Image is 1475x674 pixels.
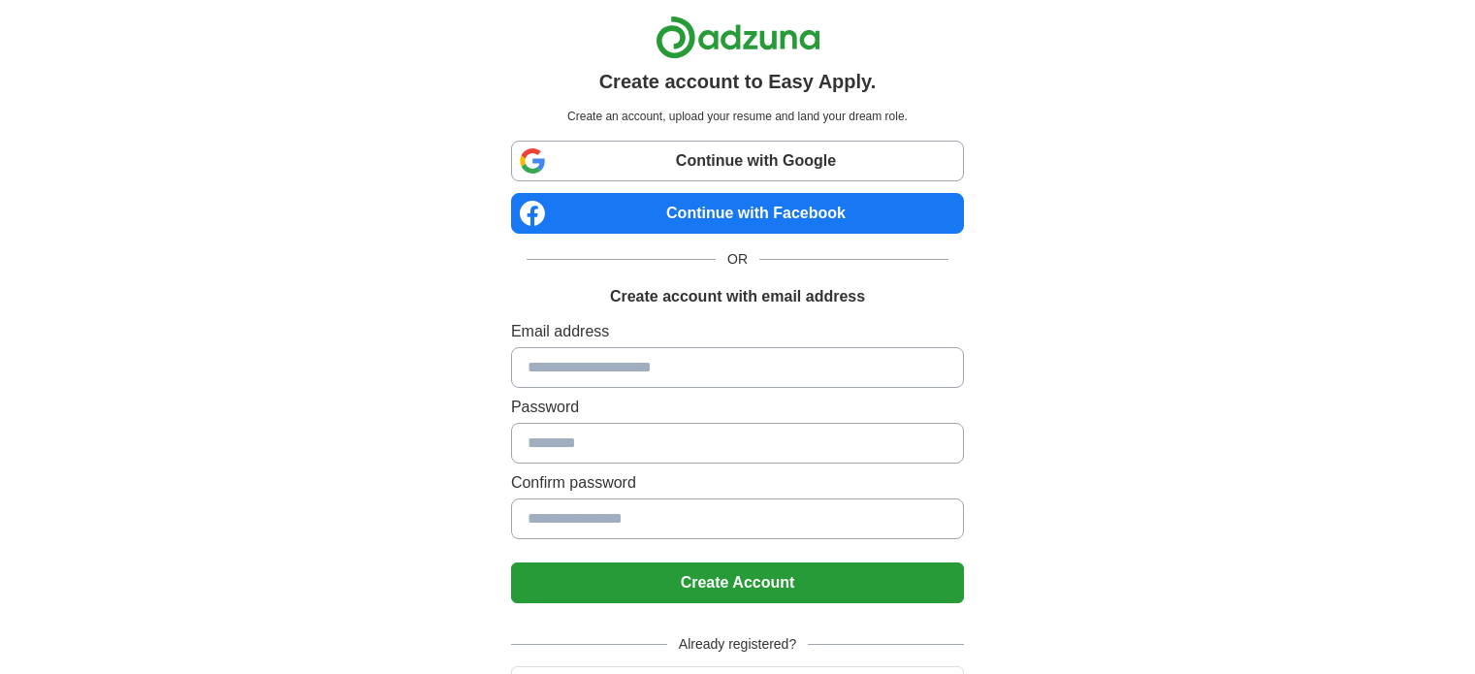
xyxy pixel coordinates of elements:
h1: Create account with email address [610,285,865,308]
span: OR [716,249,759,270]
h1: Create account to Easy Apply. [599,67,877,96]
img: Adzuna logo [656,16,820,59]
label: Email address [511,320,964,343]
p: Create an account, upload your resume and land your dream role. [515,108,960,125]
a: Continue with Facebook [511,193,964,234]
span: Already registered? [667,634,808,655]
button: Create Account [511,562,964,603]
label: Password [511,396,964,419]
label: Confirm password [511,471,964,495]
a: Continue with Google [511,141,964,181]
